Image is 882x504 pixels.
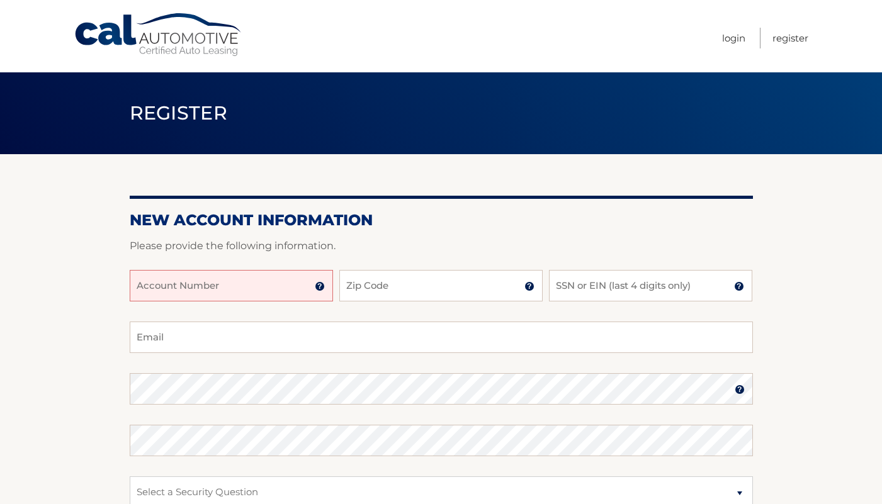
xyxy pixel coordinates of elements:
input: SSN or EIN (last 4 digits only) [549,270,752,301]
input: Account Number [130,270,333,301]
input: Email [130,322,753,353]
img: tooltip.svg [734,281,744,291]
img: tooltip.svg [524,281,534,291]
a: Register [772,28,808,48]
h2: New Account Information [130,211,753,230]
span: Register [130,101,228,125]
img: tooltip.svg [315,281,325,291]
p: Please provide the following information. [130,237,753,255]
img: tooltip.svg [735,384,745,395]
input: Zip Code [339,270,543,301]
a: Login [722,28,745,48]
a: Cal Automotive [74,13,244,57]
